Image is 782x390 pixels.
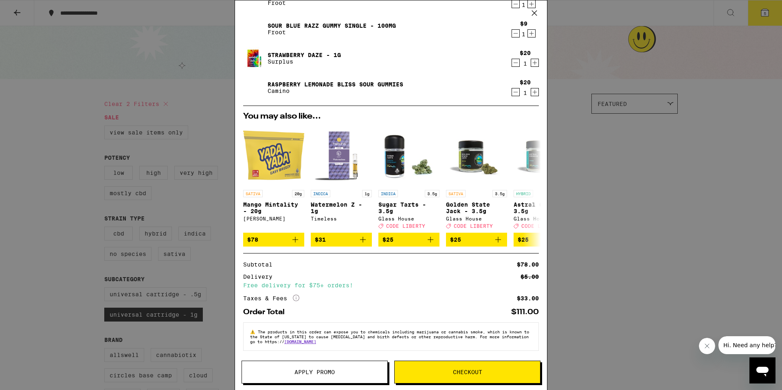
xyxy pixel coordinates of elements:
button: Apply Promo [242,361,388,383]
p: Camino [268,88,403,94]
div: Order Total [243,308,290,316]
p: 3.5g [425,190,439,197]
button: Checkout [394,361,540,383]
div: Delivery [243,274,278,280]
div: Glass House [446,216,507,221]
img: Timeless - Watermelon Z - 1g [311,125,372,186]
a: Raspberry Lemonade Bliss Sour Gummies [268,81,403,88]
div: Subtotal [243,262,278,267]
button: Increment [531,88,539,96]
button: Decrement [512,59,520,67]
a: Open page for Mango Mintality - 20g from Yada Yada [243,125,304,233]
div: $33.00 [517,295,539,301]
button: Add to bag [311,233,372,247]
span: CODE LIBERTY [454,223,493,229]
p: 20g [292,190,304,197]
iframe: Button to launch messaging window [749,357,775,383]
span: $78 [247,236,258,243]
p: Sugar Tarts - 3.5g [378,201,439,214]
button: Add to bag [378,233,439,247]
p: 1g [362,190,372,197]
img: Strawberry Daze - 1g [243,47,266,70]
div: $111.00 [511,308,539,316]
p: Froot [268,29,396,35]
img: Sour Blue Razz Gummy Single - 100mg [243,18,266,40]
div: Timeless [311,216,372,221]
button: Add to bag [446,233,507,247]
a: [DOMAIN_NAME] [284,339,316,344]
div: $9 [520,20,527,27]
button: Increment [527,29,536,37]
iframe: Close message [699,338,715,354]
a: Open page for Sugar Tarts - 3.5g from Glass House [378,125,439,233]
img: Glass House - Astral Cookies - 3.5g [514,125,575,186]
div: 1 [520,90,531,96]
img: Glass House - Sugar Tarts - 3.5g [378,125,439,186]
p: Astral Cookies - 3.5g [514,201,575,214]
div: Glass House [378,216,439,221]
img: Raspberry Lemonade Bliss Sour Gummies [243,76,266,99]
div: [PERSON_NAME] [243,216,304,221]
p: Watermelon Z - 1g [311,201,372,214]
p: SATIVA [446,190,466,197]
p: HYBRID [514,190,533,197]
a: Open page for Astral Cookies - 3.5g from Glass House [514,125,575,233]
a: Open page for Watermelon Z - 1g from Timeless [311,125,372,233]
span: The products in this order can expose you to chemicals including marijuana or cannabis smoke, whi... [250,329,529,344]
span: CODE LIBERTY [386,223,425,229]
button: Decrement [512,29,520,37]
p: INDICA [378,190,398,197]
span: Apply Promo [294,369,335,375]
div: 1 [520,31,527,37]
a: Open page for Golden State Jack - 3.5g from Glass House [446,125,507,233]
p: Mango Mintality - 20g [243,201,304,214]
div: $5.00 [521,274,539,280]
a: Strawberry Daze - 1g [268,52,341,58]
span: ⚠️ [250,329,258,334]
button: Add to bag [243,233,304,247]
div: Glass House [514,216,575,221]
span: $25 [382,236,393,243]
span: $31 [315,236,326,243]
div: Free delivery for $75+ orders! [243,282,539,288]
img: Glass House - Golden State Jack - 3.5g [446,125,507,186]
p: Golden State Jack - 3.5g [446,201,507,214]
span: Hi. Need any help? [5,6,59,12]
p: Surplus [268,58,341,65]
a: Sour Blue Razz Gummy Single - 100mg [268,22,396,29]
button: Increment [531,59,539,67]
div: $78.00 [517,262,539,267]
div: 1 [520,2,527,8]
h2: You may also like... [243,112,539,121]
div: $20 [520,50,531,56]
img: Yada Yada - Mango Mintality - 20g [243,125,304,186]
iframe: Message from company [718,336,775,354]
p: 3.5g [492,190,507,197]
span: Checkout [453,369,482,375]
div: $20 [520,79,531,86]
span: $25 [450,236,461,243]
button: Decrement [512,88,520,96]
span: CODE LIBERTY [521,223,560,229]
div: Taxes & Fees [243,295,299,302]
div: 1 [520,60,531,67]
p: INDICA [311,190,330,197]
button: Add to bag [514,233,575,247]
span: $25 [518,236,529,243]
